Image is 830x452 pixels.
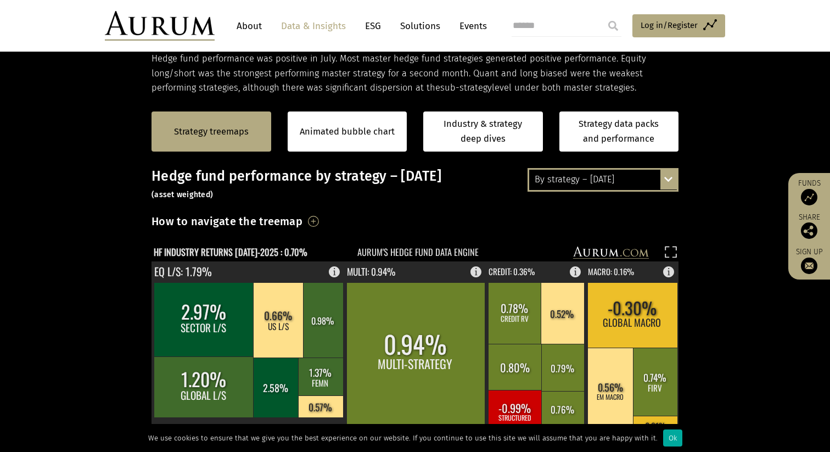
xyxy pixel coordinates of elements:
[794,247,825,274] a: Sign up
[663,429,682,447] div: Ok
[801,258,817,274] img: Sign up to our newsletter
[105,11,215,41] img: Aurum
[440,82,492,93] span: sub-strategy
[152,190,213,199] small: (asset weighted)
[559,111,679,152] a: Strategy data packs and performance
[801,189,817,205] img: Access Funds
[360,16,386,36] a: ESG
[300,125,395,139] a: Animated bubble chart
[395,16,446,36] a: Solutions
[632,14,725,37] a: Log in/Register
[423,111,543,152] a: Industry & strategy deep dives
[454,16,487,36] a: Events
[529,170,677,189] div: By strategy – [DATE]
[152,52,678,95] p: Hedge fund performance was positive in July. Most master hedge fund strategies generated positive...
[152,212,302,231] h3: How to navigate the treemap
[602,15,624,37] input: Submit
[794,214,825,239] div: Share
[794,178,825,205] a: Funds
[152,168,678,201] h3: Hedge fund performance by strategy – [DATE]
[231,16,267,36] a: About
[276,16,351,36] a: Data & Insights
[641,19,698,32] span: Log in/Register
[801,222,817,239] img: Share this post
[174,125,249,139] a: Strategy treemaps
